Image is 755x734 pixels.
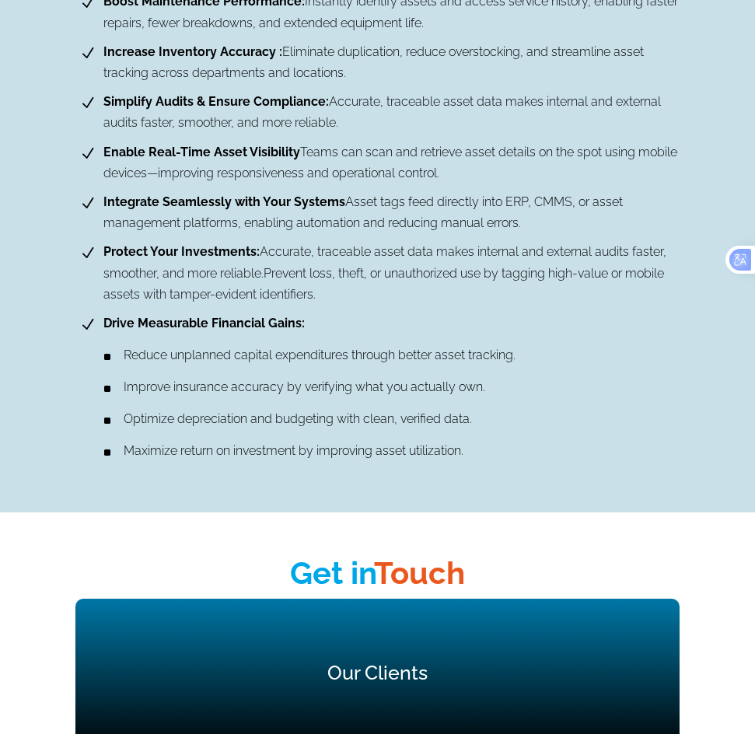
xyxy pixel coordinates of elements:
[120,440,463,461] span: Maximize return on investment by improving asset utilization.
[100,191,680,233] span: Asset tags feed directly into ERP, CMMS, or asset management platforms, enabling automation and r...
[103,145,300,159] b: Enable Real-Time Asset Visibility
[100,241,680,305] span: Accurate, traceable asset data makes internal and external audits faster, smoother, and more reli...
[100,91,680,133] span: Accurate, traceable asset data makes internal and external audits faster, smoother, and more reli...
[103,44,282,59] b: Increase Inventory Accuracy :
[95,344,120,369] span: ^
[374,554,465,591] span: Touch
[75,41,100,65] span: N
[95,376,120,400] span: ^
[103,244,260,259] b: Protect Your Investments:
[75,313,100,337] span: N
[120,408,472,429] span: Optimize depreciation and budgeting with clean, verified data.
[496,566,755,734] iframe: Chat Widget
[103,94,329,109] b: Simplify Audits & Ensure Compliance:
[290,554,374,591] span: Get in
[75,241,100,265] span: N
[95,408,120,432] span: ^
[75,663,680,690] h4: Our Clients
[100,142,680,183] span: Teams can scan and retrieve asset details on the spot using mobile devices—improving responsivene...
[120,344,516,365] span: Reduce unplanned capital expenditures through better asset tracking.
[75,191,100,215] span: N
[103,316,305,330] b: Drive Measurable Financial Gains:
[75,142,100,166] span: N
[120,376,485,397] span: Improve insurance accuracy by verifying what you actually own.
[75,91,100,115] span: N
[103,194,345,209] b: Integrate Seamlessly with Your Systems
[100,41,680,83] span: Eliminate duplication, reduce overstocking, and streamline asset tracking across departments and ...
[95,440,120,464] span: ^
